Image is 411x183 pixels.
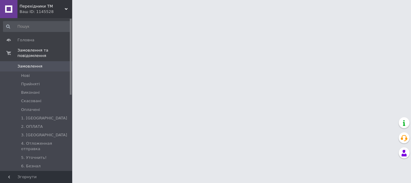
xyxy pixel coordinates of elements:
[21,163,41,169] span: 6. Безнал
[21,107,40,112] span: Оплачені
[21,90,40,95] span: Виконані
[21,98,42,104] span: Скасовані
[21,124,43,129] span: 2. ОПЛАТА
[21,73,30,78] span: Нові
[21,115,67,121] span: 1. [GEOGRAPHIC_DATA]
[17,48,72,58] span: Замовлення та повідомлення
[21,141,70,152] span: 4. Отложенная отправка
[17,64,42,69] span: Замовлення
[21,155,47,160] span: 5. Уточнить!
[20,9,72,14] div: Ваш ID: 1145528
[20,4,65,9] span: Перехiдники ТМ
[21,81,40,87] span: Прийняті
[17,37,34,43] span: Головна
[21,132,67,138] span: 3. [GEOGRAPHIC_DATA]
[3,21,71,32] input: Пошук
